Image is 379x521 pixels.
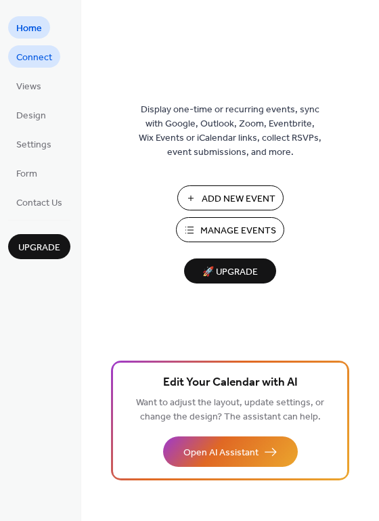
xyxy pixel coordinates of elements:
span: Open AI Assistant [183,446,259,460]
button: Open AI Assistant [163,436,298,467]
span: Connect [16,51,52,65]
span: Add New Event [202,192,275,206]
span: Upgrade [18,241,60,255]
span: Home [16,22,42,36]
span: Views [16,80,41,94]
span: Edit Your Calendar with AI [163,373,298,392]
span: Form [16,167,37,181]
a: Connect [8,45,60,68]
button: Add New Event [177,185,284,210]
span: 🚀 Upgrade [192,263,268,281]
button: 🚀 Upgrade [184,258,276,284]
span: Contact Us [16,196,62,210]
button: Upgrade [8,234,70,259]
a: Views [8,74,49,97]
span: Want to adjust the layout, update settings, or change the design? The assistant can help. [136,394,324,426]
a: Design [8,104,54,126]
a: Home [8,16,50,39]
a: Form [8,162,45,184]
a: Contact Us [8,191,70,213]
button: Manage Events [176,217,284,242]
a: Settings [8,133,60,155]
span: Manage Events [200,224,276,238]
span: Design [16,109,46,123]
span: Display one-time or recurring events, sync with Google, Outlook, Zoom, Eventbrite, Wix Events or ... [139,103,321,160]
span: Settings [16,138,51,152]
